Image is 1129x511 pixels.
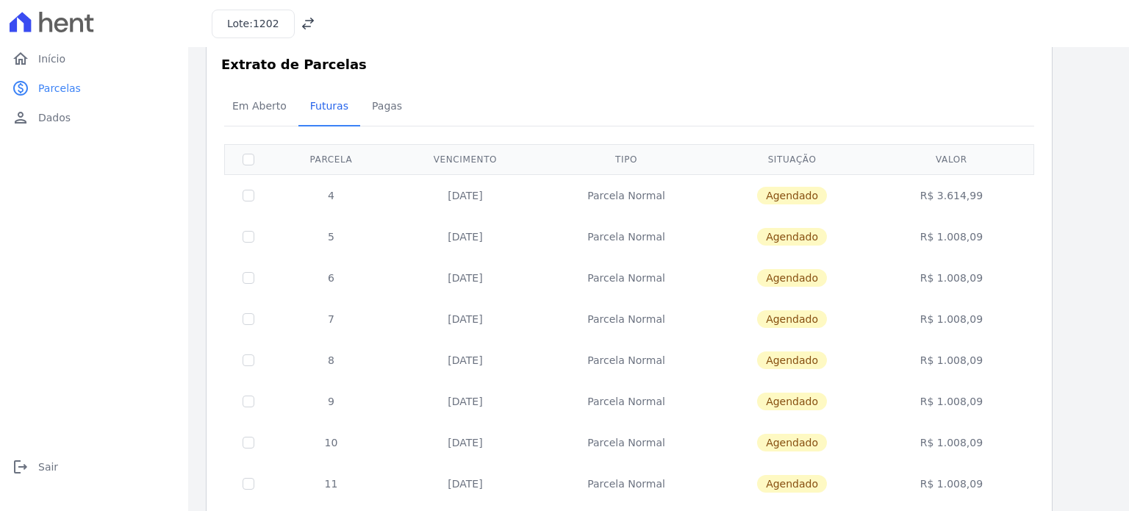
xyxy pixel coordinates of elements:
[757,351,827,369] span: Agendado
[6,74,182,103] a: paidParcelas
[872,422,1031,463] td: R$ 1.008,09
[390,299,540,340] td: [DATE]
[272,463,390,504] td: 11
[872,299,1031,340] td: R$ 1.008,09
[540,299,712,340] td: Parcela Normal
[6,44,182,74] a: homeInício
[390,463,540,504] td: [DATE]
[223,91,295,121] span: Em Aberto
[712,144,872,174] th: Situação
[390,257,540,299] td: [DATE]
[6,452,182,482] a: logoutSair
[221,54,1037,74] h3: Extrato de Parcelas
[363,91,411,121] span: Pagas
[757,310,827,328] span: Agendado
[540,144,712,174] th: Tipo
[872,463,1031,504] td: R$ 1.008,09
[6,103,182,132] a: personDados
[757,434,827,451] span: Agendado
[757,393,827,410] span: Agendado
[757,475,827,493] span: Agendado
[12,50,29,68] i: home
[757,269,827,287] span: Agendado
[38,460,58,474] span: Sair
[360,88,414,126] a: Pagas
[540,381,712,422] td: Parcela Normal
[253,18,279,29] span: 1202
[390,144,540,174] th: Vencimento
[272,174,390,216] td: 4
[872,381,1031,422] td: R$ 1.008,09
[757,187,827,204] span: Agendado
[272,422,390,463] td: 10
[390,216,540,257] td: [DATE]
[540,463,712,504] td: Parcela Normal
[540,174,712,216] td: Parcela Normal
[872,144,1031,174] th: Valor
[390,340,540,381] td: [DATE]
[390,381,540,422] td: [DATE]
[12,79,29,97] i: paid
[390,422,540,463] td: [DATE]
[872,216,1031,257] td: R$ 1.008,09
[227,16,279,32] h3: Lote:
[540,422,712,463] td: Parcela Normal
[872,174,1031,216] td: R$ 3.614,99
[38,110,71,125] span: Dados
[272,257,390,299] td: 6
[272,299,390,340] td: 7
[38,81,81,96] span: Parcelas
[390,174,540,216] td: [DATE]
[540,216,712,257] td: Parcela Normal
[298,88,360,126] a: Futuras
[301,91,357,121] span: Futuras
[540,257,712,299] td: Parcela Normal
[272,216,390,257] td: 5
[872,340,1031,381] td: R$ 1.008,09
[221,88,298,126] a: Em Aberto
[38,51,65,66] span: Início
[12,109,29,126] i: person
[272,144,390,174] th: Parcela
[272,381,390,422] td: 9
[757,228,827,246] span: Agendado
[12,458,29,476] i: logout
[272,340,390,381] td: 8
[872,257,1031,299] td: R$ 1.008,09
[540,340,712,381] td: Parcela Normal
